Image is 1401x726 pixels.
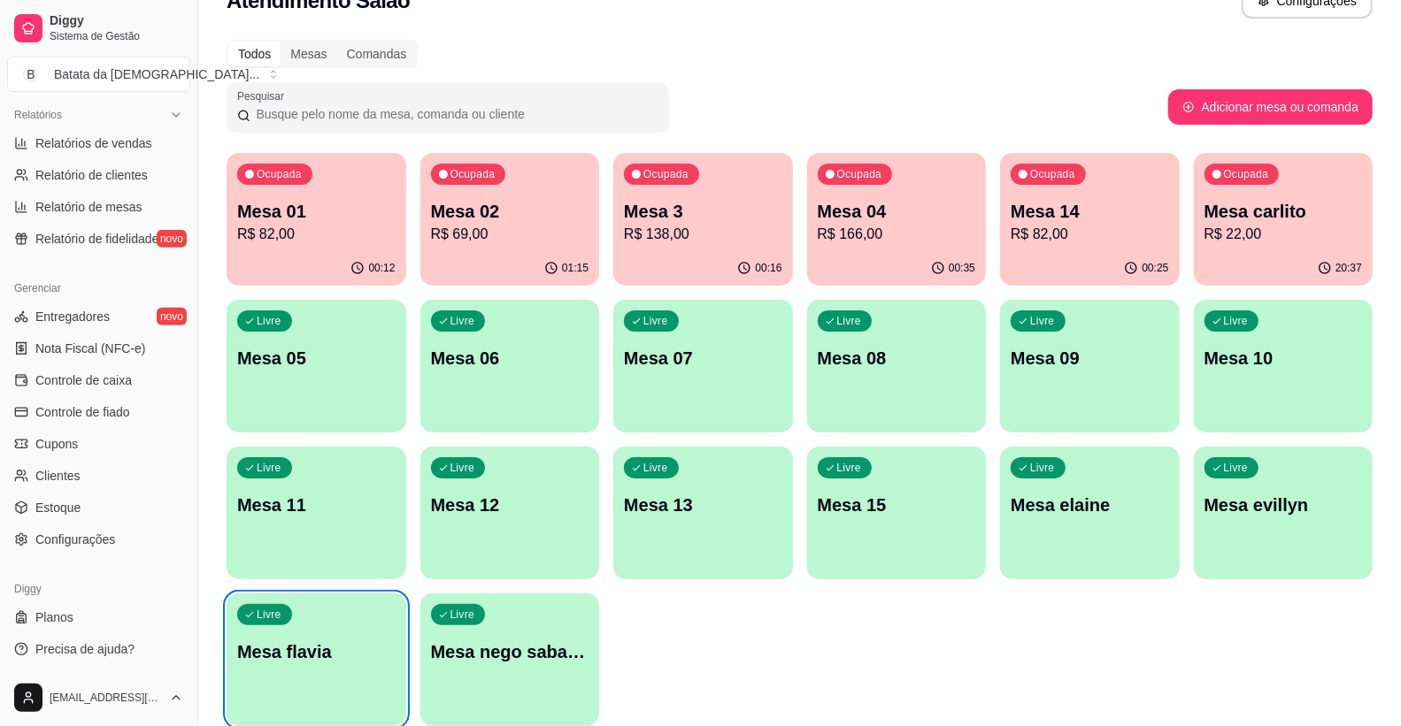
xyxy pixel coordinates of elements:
[837,314,862,328] p: Livre
[807,447,987,579] button: LivreMesa 15
[50,29,183,43] span: Sistema de Gestão
[450,314,475,328] p: Livre
[624,224,782,245] p: R$ 138,00
[431,224,589,245] p: R$ 69,00
[450,608,475,622] p: Livre
[35,608,73,626] span: Planos
[1011,224,1169,245] p: R$ 82,00
[54,65,259,83] div: Batata da [DEMOGRAPHIC_DATA] ...
[7,161,190,189] a: Relatório de clientes
[35,134,152,152] span: Relatórios de vendas
[7,7,190,50] a: DiggySistema de Gestão
[420,153,600,286] button: OcupadaMesa 02R$ 69,0001:15
[7,57,190,92] button: Select a team
[1205,493,1363,517] p: Mesa evillyn
[237,346,396,371] p: Mesa 05
[35,531,115,548] span: Configurações
[1011,199,1169,224] p: Mesa 14
[7,398,190,426] a: Controle de fiado
[228,42,281,66] div: Todos
[613,447,793,579] button: LivreMesa 13
[420,447,600,579] button: LivreMesa 12
[1168,89,1373,125] button: Adicionar mesa ou comanda
[1205,224,1363,245] p: R$ 22,00
[807,300,987,432] button: LivreMesa 08
[257,314,281,328] p: Livre
[237,224,396,245] p: R$ 82,00
[35,371,132,389] span: Controle de caixa
[949,261,975,275] p: 00:35
[281,42,336,66] div: Mesas
[624,346,782,371] p: Mesa 07
[643,167,689,181] p: Ocupada
[35,198,142,216] span: Relatório de mesas
[35,640,135,658] span: Precisa de ajuda?
[257,461,281,475] p: Livre
[1224,314,1249,328] p: Livre
[420,593,600,726] button: LivreMesa nego sabado
[7,575,190,603] div: Diggy
[368,261,395,275] p: 00:12
[420,300,600,432] button: LivreMesa 06
[227,153,406,286] button: OcupadaMesa 01R$ 82,0000:12
[1011,346,1169,371] p: Mesa 09
[7,193,190,221] a: Relatório de mesas
[7,302,190,331] a: Entregadoresnovo
[624,199,782,224] p: Mesa 3
[818,224,976,245] p: R$ 166,00
[1224,167,1269,181] p: Ocupada
[7,129,190,157] a: Relatórios de vendas
[431,493,589,517] p: Mesa 12
[562,261,589,275] p: 01:15
[7,366,190,394] a: Controle de caixa
[1030,314,1055,328] p: Livre
[7,525,190,554] a: Configurações
[237,639,396,664] p: Mesa flavia
[337,42,417,66] div: Comandas
[1224,461,1249,475] p: Livre
[7,493,190,522] a: Estoque
[1000,447,1180,579] button: LivreMesa elaine
[818,199,976,224] p: Mesa 04
[7,635,190,663] a: Precisa de ajuda?
[227,300,406,432] button: LivreMesa 05
[613,153,793,286] button: OcupadaMesa 3R$ 138,0000:16
[35,467,81,485] span: Clientes
[7,603,190,631] a: Planos
[1194,153,1374,286] button: OcupadaMesa carlitoR$ 22,0020:37
[1030,167,1075,181] p: Ocupada
[237,493,396,517] p: Mesa 11
[14,108,62,122] span: Relatórios
[35,499,81,516] span: Estoque
[7,462,190,490] a: Clientes
[50,691,162,705] span: [EMAIL_ADDRESS][DOMAIN_NAME]
[431,346,589,371] p: Mesa 06
[257,608,281,622] p: Livre
[227,447,406,579] button: LivreMesa 11
[624,493,782,517] p: Mesa 13
[237,88,290,103] label: Pesquisar
[22,65,40,83] span: B
[1194,300,1374,432] button: LivreMesa 10
[35,308,110,325] span: Entregadores
[1205,346,1363,371] p: Mesa 10
[227,593,406,726] button: LivreMesa flavia
[35,403,130,421] span: Controle de fiado
[431,199,589,224] p: Mesa 02
[837,461,862,475] p: Livre
[613,300,793,432] button: LivreMesa 07
[1142,261,1168,275] p: 00:25
[1000,300,1180,432] button: LivreMesa 09
[818,493,976,517] p: Mesa 15
[35,166,148,184] span: Relatório de clientes
[250,105,658,123] input: Pesquisar
[818,346,976,371] p: Mesa 08
[35,230,158,248] span: Relatório de fidelidade
[1000,153,1180,286] button: OcupadaMesa 14R$ 82,0000:25
[1194,447,1374,579] button: LivreMesa evillyn
[35,435,78,453] span: Cupons
[643,461,668,475] p: Livre
[237,199,396,224] p: Mesa 01
[257,167,302,181] p: Ocupada
[1336,261,1362,275] p: 20:37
